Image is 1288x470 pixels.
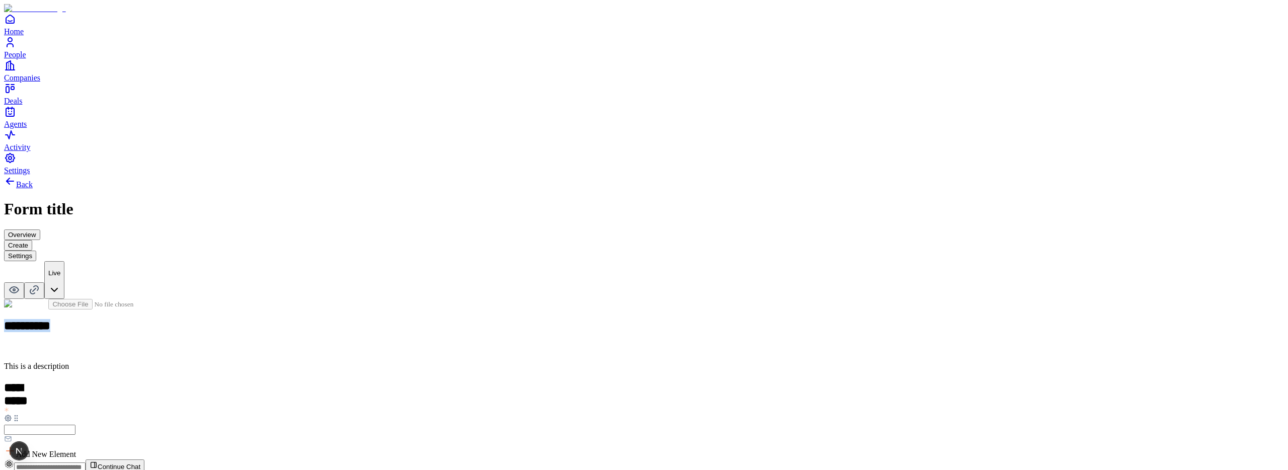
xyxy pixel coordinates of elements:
[4,143,30,151] span: Activity
[4,13,1284,36] a: Home
[4,229,40,240] button: Overview
[4,166,30,175] span: Settings
[4,120,27,128] span: Agents
[4,152,1284,175] a: Settings
[4,251,36,261] button: Settings
[4,129,1284,151] a: Activity
[4,200,1284,218] h1: Form title
[4,240,32,251] button: Create
[4,83,1284,105] a: Deals
[4,180,33,189] a: Back
[4,50,26,59] span: People
[4,27,24,36] span: Home
[4,362,1284,371] p: This is a description
[4,97,22,105] span: Deals
[4,36,1284,59] a: People
[4,299,48,308] img: Form Logo
[4,59,1284,82] a: Companies
[4,4,66,13] img: Item Brain Logo
[4,73,40,82] span: Companies
[16,450,76,458] span: Add New Element
[4,106,1284,128] a: Agents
